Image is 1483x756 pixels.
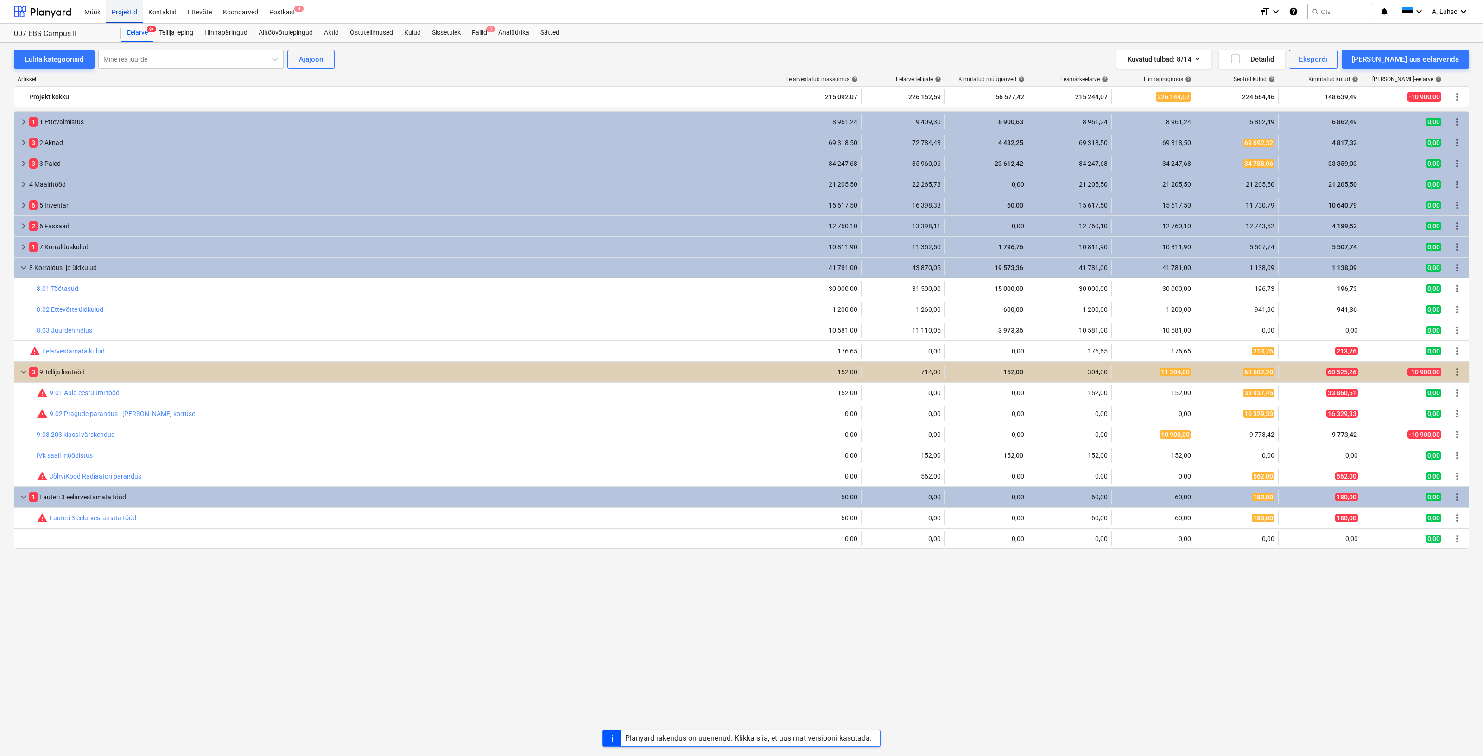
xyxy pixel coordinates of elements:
a: Tellija leping [153,24,199,42]
div: Sätted [535,24,565,42]
div: 10 581,00 [1032,327,1108,334]
div: 224 664,46 [1199,89,1274,104]
div: 007 EBS Campus II [14,29,110,39]
span: keyboard_arrow_right [18,158,29,169]
span: help [1016,76,1025,82]
i: notifications [1380,6,1389,17]
div: 60,00 [1115,493,1191,501]
div: 60,00 [1032,493,1108,501]
div: 8 961,24 [782,118,857,126]
div: 0,00 [1199,327,1274,334]
span: 10 640,79 [1327,202,1358,209]
div: 0,00 [1115,410,1191,417]
span: 9+ [147,26,156,32]
div: 41 781,00 [1115,264,1191,271]
div: 15 617,50 [782,202,857,209]
span: 33 860,51 [1326,389,1358,397]
span: 1 138,09 [1331,264,1358,271]
div: 31 500,00 [865,285,941,292]
button: Lülita kategooriaid [14,50,95,69]
div: 0,00 [865,410,941,417]
span: 15 000,00 [994,285,1024,292]
span: 23 612,42 [994,160,1024,167]
span: 0,00 [1426,201,1441,209]
span: 0,00 [1426,222,1441,230]
span: 0,00 [1426,159,1441,168]
span: keyboard_arrow_right [18,137,29,148]
i: format_size [1259,6,1270,17]
div: Kinnitatud müügiarved [958,76,1025,82]
div: 176,65 [1115,347,1191,355]
a: Kulud [399,24,426,42]
div: Artikkel [14,76,779,82]
div: 0,00 [949,222,1024,230]
div: 8 961,24 [1115,118,1191,126]
span: 213,76 [1335,347,1358,355]
span: 1 [29,117,38,127]
div: 41 781,00 [1032,264,1108,271]
div: Kuvatud tulbad : 8/14 [1128,53,1200,65]
div: 6 Fassaad [29,219,774,233]
div: 226 152,59 [865,89,941,104]
a: Eelarve9+ [121,24,153,42]
span: 34 788,06 [1243,159,1274,168]
div: 0,00 [949,347,1024,355]
a: Lauteri 3 eelarvestamata tööd [50,514,136,522]
a: Failid1 [466,24,493,42]
div: 69 318,50 [1032,139,1108,146]
div: 0,00 [1032,472,1108,480]
span: 16 329,33 [1326,409,1358,418]
a: 8.02 Ettevõtte üldkulud [37,306,103,313]
span: 0,00 [1426,451,1441,460]
div: Ostutellimused [344,24,399,42]
button: Otsi [1307,4,1372,19]
span: 19 573,36 [994,264,1024,271]
span: 33 359,03 [1327,160,1358,167]
span: 941,36 [1336,306,1358,313]
div: 10 581,00 [1115,327,1191,334]
a: Sissetulek [426,24,466,42]
span: help [849,76,858,82]
span: 6 862,49 [1331,118,1358,126]
span: Rohkem tegevusi [1451,346,1463,357]
a: Alltöövõtulepingud [253,24,318,42]
span: keyboard_arrow_down [18,262,29,273]
div: 196,73 [1199,285,1274,292]
span: Rohkem tegevusi [1451,116,1463,127]
div: 0,00 [865,347,941,355]
span: 0,00 [1426,118,1441,126]
i: keyboard_arrow_down [1270,6,1281,17]
a: JõhviKood Radiaatori parandus [50,472,141,480]
span: 226 144,07 [1156,92,1191,102]
div: Hinnaprognoos [1144,76,1191,82]
div: [PERSON_NAME] uus eelarverida [1352,53,1459,65]
div: 9 Tellija lisatööd [29,365,774,379]
a: 8.01 Töötasud [37,285,78,292]
div: 0,00 [1282,452,1358,459]
div: 0,00 [865,493,941,501]
div: 10 581,00 [782,327,857,334]
span: 1 796,76 [997,243,1024,251]
i: keyboard_arrow_down [1413,6,1425,17]
span: Seotud kulud ületavad prognoosi [37,471,48,482]
div: 12 760,10 [1115,222,1191,230]
span: -10 900,00 [1407,430,1441,439]
span: help [1350,76,1358,82]
div: Eelarvestatud maksumus [786,76,858,82]
span: Rohkem tegevusi [1451,387,1463,398]
div: 13 398,11 [865,222,941,230]
div: 35 960,06 [865,160,941,167]
span: 152,00 [1002,452,1024,459]
span: 4 189,52 [1331,222,1358,230]
div: Analüütika [493,24,535,42]
div: Eesmärkeelarve [1060,76,1108,82]
div: 10 811,90 [782,243,857,251]
span: 16 329,33 [1243,409,1274,418]
span: Rohkem tegevusi [1451,471,1463,482]
span: help [933,76,941,82]
div: 0,00 [949,410,1024,417]
div: Eelarve tellijale [896,76,941,82]
div: 0,00 [1282,327,1358,334]
div: Ekspordi [1299,53,1327,65]
span: 0,00 [1426,347,1441,355]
